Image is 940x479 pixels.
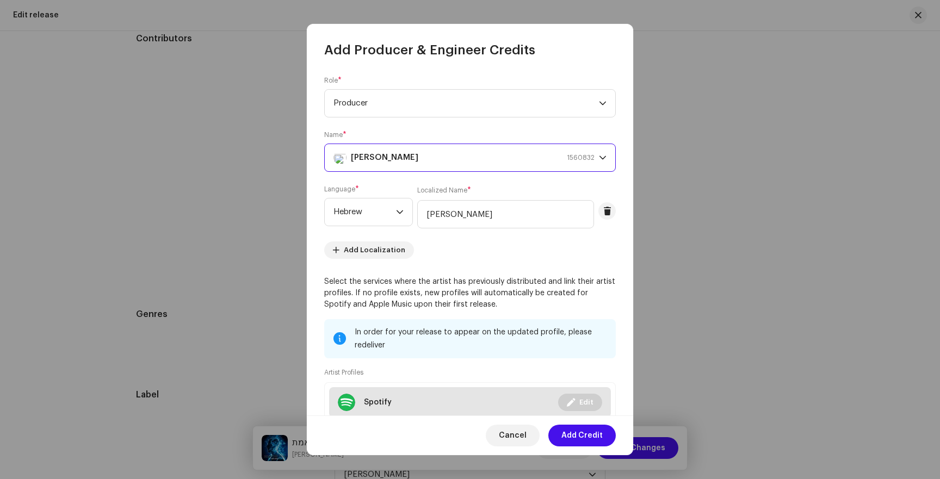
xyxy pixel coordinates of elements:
strong: [PERSON_NAME] [351,144,418,171]
span: Hebrew [333,198,396,226]
span: Add Producer & Engineer Credits [324,41,535,59]
span: Cancel [499,425,527,446]
img: 6251eb40-2bdb-40b8-bcbb-cf2b64a8c3b8 [333,151,347,164]
button: Cancel [486,425,540,446]
div: dropdown trigger [396,198,404,226]
label: Language [324,185,359,194]
button: Edit [558,394,602,411]
span: עמית רונאי [333,144,599,171]
button: Add Localization [324,241,414,259]
small: Artist Profiles [324,367,363,378]
input: Enter localized variant of the name [417,200,594,228]
label: Name [324,130,347,139]
button: Add Credit [548,425,616,446]
div: Spotify [364,398,392,407]
span: Add Localization [344,239,405,261]
p: Select the services where the artist has previously distributed and link their artist profiles. I... [324,276,616,310]
div: dropdown trigger [599,90,607,117]
span: Add Credit [561,425,603,446]
div: In order for your release to appear on the updated profile, please redeliver [355,326,607,352]
span: Edit [579,391,593,413]
span: 1560832 [567,144,595,171]
span: Producer [333,90,599,117]
div: dropdown trigger [599,144,607,171]
label: Role [324,76,342,85]
small: Localized Name [417,185,467,196]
